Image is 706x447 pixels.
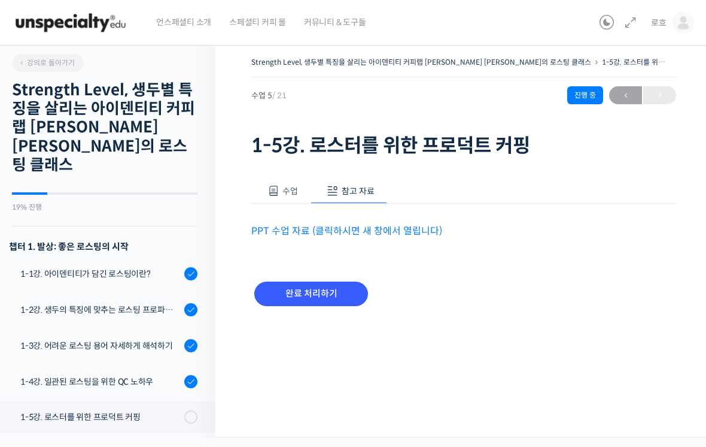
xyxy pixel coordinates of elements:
span: 수업 [282,186,298,197]
div: 진행 중 [567,86,603,104]
div: 1-2강. 생두의 특징에 맞추는 로스팅 프로파일 'Stength Level' [20,303,181,316]
div: 1-4강. 일관된 로스팅을 위한 QC 노하우 [20,375,181,388]
span: / 21 [272,90,287,101]
span: 수업 5 [251,92,287,99]
div: 1-3강. 어려운 로스팅 용어 자세하게 해석하기 [20,339,181,352]
span: ← [609,87,642,104]
h2: Strength Level, 생두별 특징을 살리는 아이덴티티 커피랩 [PERSON_NAME] [PERSON_NAME]의 로스팅 클래스 [12,81,197,174]
h3: 챕터 1. 발상: 좋은 로스팅의 시작 [9,238,197,255]
span: 로흐 [651,17,667,28]
a: PPT 수업 자료 (클릭하시면 새 창에서 열립니다) [251,225,442,237]
div: 1-1강. 아이덴티티가 담긴 로스팅이란? [20,267,181,280]
h1: 1-5강. 로스터를 위한 프로덕트 커핑 [251,134,676,157]
div: 1-5강. 로스터를 위한 프로덕트 커핑 [20,410,181,424]
input: 완료 처리하기 [254,282,368,306]
span: 참고 자료 [342,186,375,197]
div: 19% 진행 [12,204,197,211]
a: 강의로 돌아가기 [12,54,84,72]
a: ←이전 [609,86,642,104]
a: Strength Level, 생두별 특징을 살리는 아이덴티티 커피랩 [PERSON_NAME] [PERSON_NAME]의 로스팅 클래스 [251,58,591,67]
span: 강의로 돌아가기 [18,58,75,67]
